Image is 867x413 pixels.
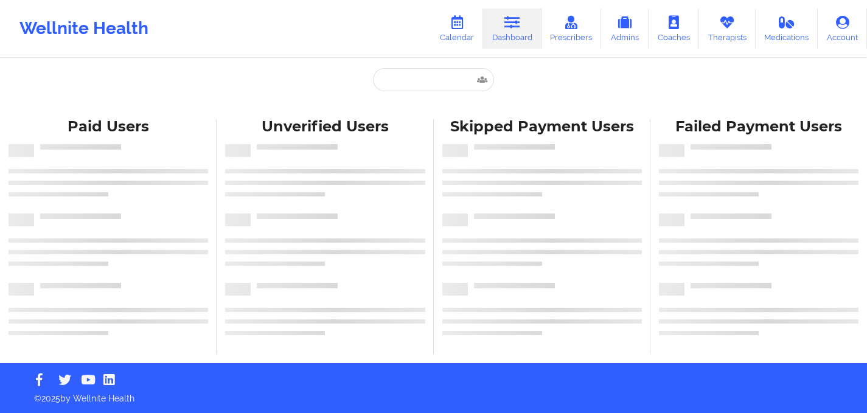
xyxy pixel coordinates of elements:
div: Unverified Users [225,117,425,136]
div: Skipped Payment Users [442,117,642,136]
a: Calendar [431,9,483,49]
a: Therapists [699,9,756,49]
a: Account [818,9,867,49]
a: Coaches [649,9,699,49]
a: Dashboard [483,9,541,49]
div: Paid Users [9,117,208,136]
div: Failed Payment Users [659,117,858,136]
p: © 2025 by Wellnite Health [26,384,841,404]
a: Admins [601,9,649,49]
a: Prescribers [541,9,602,49]
a: Medications [756,9,818,49]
